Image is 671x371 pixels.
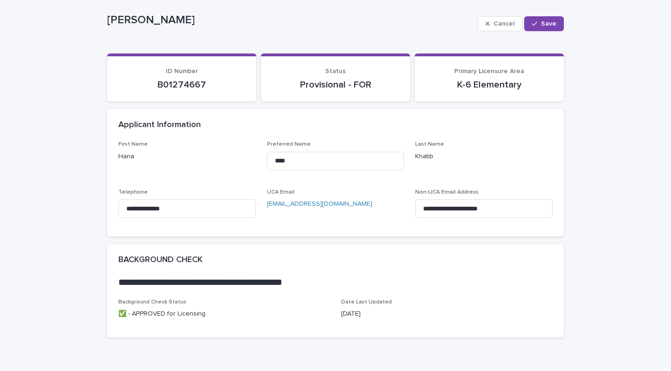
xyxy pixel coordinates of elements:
span: Background Check Status [118,299,186,305]
span: First Name [118,142,148,147]
p: [DATE] [341,309,553,319]
p: [PERSON_NAME] [107,13,474,27]
span: ID Number [166,68,198,74]
span: Date Last Updated [341,299,392,305]
p: Hana [118,152,256,162]
p: Khatib [415,152,553,162]
h2: BACKGROUND CHECK [118,255,203,265]
p: K-6 Elementary [426,79,553,90]
button: Save [524,16,564,31]
p: Provisional - FOR [272,79,399,90]
span: Telephone [118,189,148,195]
button: Cancel [478,16,522,31]
span: Preferred Name [267,142,311,147]
h2: Applicant Information [118,120,201,130]
span: Last Name [415,142,444,147]
span: Save [541,20,556,27]
span: Primary Licensure Area [454,68,524,74]
span: Status [325,68,346,74]
p: ✅ - APPROVED for Licensing [118,309,330,319]
a: [EMAIL_ADDRESS][DOMAIN_NAME] [267,201,372,207]
p: B01274667 [118,79,245,90]
span: Cancel [493,20,514,27]
span: Non-UCA Email Address [415,189,479,195]
span: UCA Email [267,189,294,195]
